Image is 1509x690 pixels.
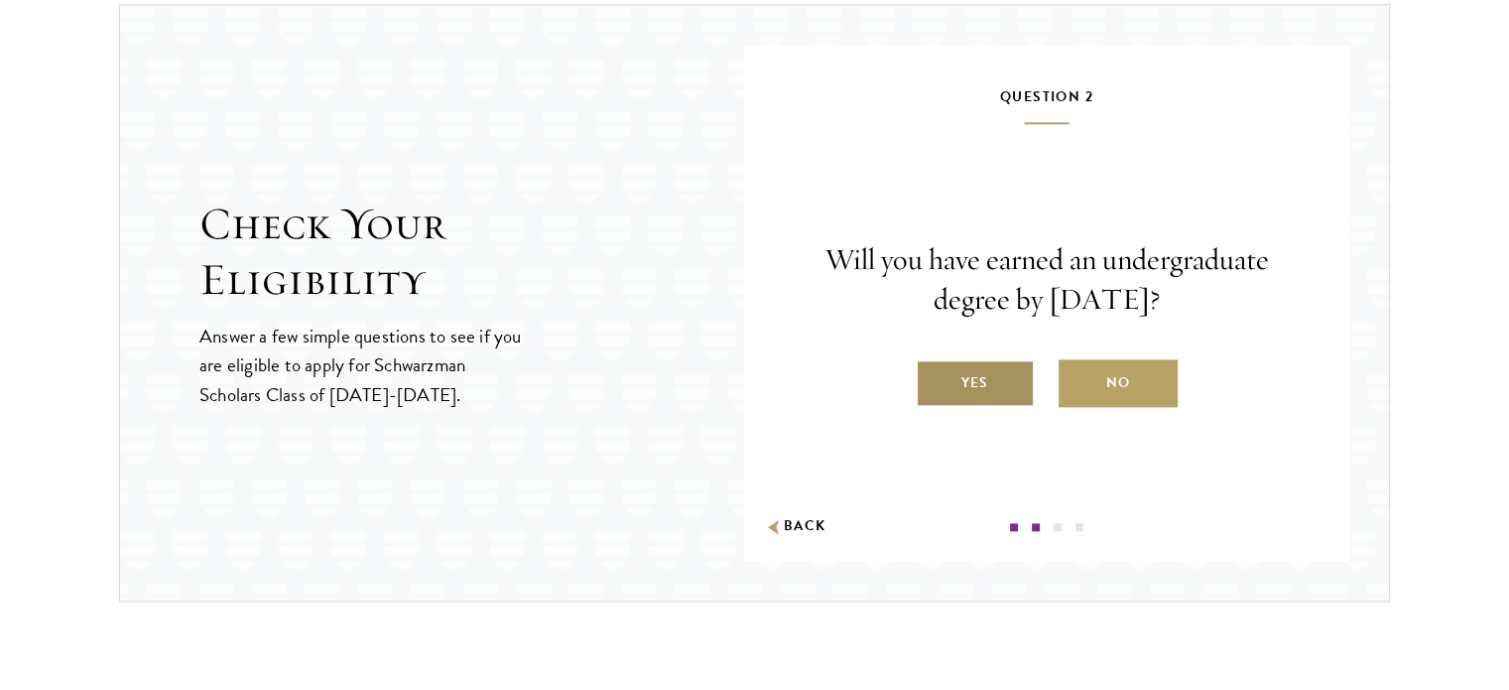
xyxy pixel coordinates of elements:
h5: Question 2 [804,84,1290,124]
label: Yes [916,359,1035,407]
p: Answer a few simple questions to see if you are eligible to apply for Schwarzman Scholars Class o... [199,322,524,408]
button: Back [764,516,826,537]
h2: Check Your Eligibility [199,197,744,308]
label: No [1059,359,1178,407]
p: Will you have earned an undergraduate degree by [DATE]? [804,240,1290,320]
